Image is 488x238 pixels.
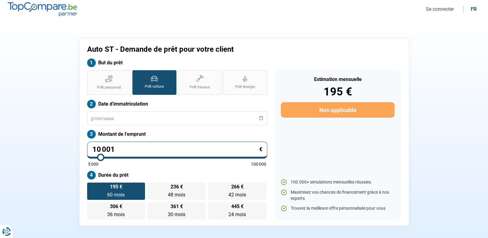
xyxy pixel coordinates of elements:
[87,58,267,67] label: But du prêt
[8,2,77,16] img: TopCompare.be
[88,162,99,166] span: 5 000
[87,171,267,180] label: Durée du prêt
[97,85,121,90] span: Prêt personnel
[107,192,125,198] span: 60 mois
[231,184,244,189] span: 266 €
[168,192,185,198] span: 48 mois
[424,6,456,12] button: Se connecter
[281,179,394,185] li: 100.000+ simulations mensuelles réussies
[281,205,394,212] li: Trouvez la meilleure offre personnalisée pour vous
[228,192,246,198] span: 42 mois
[168,212,185,217] span: 30 mois
[110,184,122,189] span: 195 €
[87,111,267,125] input: jj/mm/aaaa
[281,86,394,97] div: 195 €
[471,6,477,12] div: fr
[231,204,244,209] span: 445 €
[107,212,125,217] span: 36 mois
[251,162,266,166] span: 100 000
[110,204,122,209] span: 306 €
[171,204,183,209] span: 361 €
[87,45,321,54] h1: Auto ST - Demande de prêt pour votre client
[281,189,394,201] li: Maximisez vos chances de financement grâce à nos experts
[228,212,246,217] span: 24 mois
[87,130,267,139] label: Montant de l'emprunt
[281,77,394,82] div: Estimation mensuelle
[281,102,394,118] button: Non applicable
[145,84,164,89] span: Prêt voiture
[259,147,262,152] span: €
[87,100,267,108] label: Date d'immatriculation
[190,85,210,90] span: Prêt travaux
[171,184,183,189] span: 236 €
[235,84,255,90] span: Prêt énergie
